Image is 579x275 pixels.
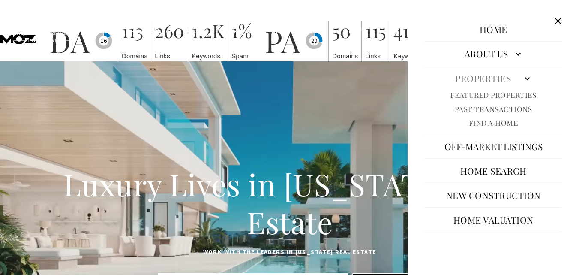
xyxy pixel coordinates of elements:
button: Off-Market Listings [440,136,547,157]
a: Home Valuation [449,209,538,230]
span: New Construction [271,28,338,35]
a: Exclusive Properties [180,24,266,40]
p: Domains [332,51,358,61]
span: Exclusive Properties [186,28,260,35]
a: Our Advantage [404,24,467,40]
p: Keywords [393,51,422,61]
a: Home [475,19,512,39]
div: Do you have questions? [9,19,124,25]
div: Predicts a root domain's ranking potential relative to the domains in our index. [49,24,114,57]
a: Meet the Team [343,24,405,40]
p: Domains [122,51,147,61]
a: Home Search [125,24,180,40]
h1: Luxury Lives in [US_STATE] Real Estate [21,166,558,241]
p: Links [155,51,184,61]
span: [PHONE_NUMBER] [35,40,107,49]
p: Spam [231,51,252,61]
p: Links [365,51,386,61]
a: About Us [425,43,562,64]
h1: DA [49,24,90,57]
a: Properties [425,68,562,88]
a: Past Transactions [455,104,532,114]
span: I agree to be contacted by [PERSON_NAME] International Real Estate PR via text, call & email. To ... [11,53,122,69]
a: Featured Properties [450,90,537,100]
p: Keywords [192,51,224,61]
button: Close this option [550,13,566,29]
a: Find A Home [469,118,518,128]
h1: PA [265,24,300,57]
div: Call or text [DATE], we are here to help! [9,27,124,33]
img: Christie's International Real Estate black text logo [6,21,86,43]
a: Home Search [456,160,531,181]
a: New Construction [266,24,343,40]
a: New Construction [442,185,545,205]
p: Work with the leaders in [US_STATE] Real Estate [21,247,558,257]
div: Predicts a page's ranking potential in search engines based on an algorithm of link metrics. [265,24,325,57]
